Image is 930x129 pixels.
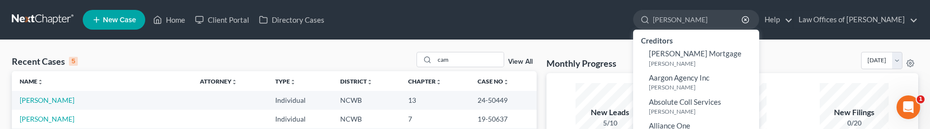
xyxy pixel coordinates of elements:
[649,107,757,116] small: [PERSON_NAME]
[649,83,757,91] small: [PERSON_NAME]
[103,16,136,24] span: New Case
[546,57,616,69] h3: Monthly Progress
[503,79,509,85] i: unfold_more
[148,11,190,29] a: Home
[267,110,332,128] td: Individual
[340,78,373,85] a: Districtunfold_more
[649,97,721,106] span: Absolute Coll Services
[576,107,644,118] div: New Leads
[12,55,78,67] div: Recent Cases
[649,73,709,82] span: Aargon Agency Inc
[367,79,373,85] i: unfold_more
[200,78,237,85] a: Attorneyunfold_more
[231,79,237,85] i: unfold_more
[470,91,536,109] td: 24-50449
[37,79,43,85] i: unfold_more
[649,59,757,68] small: [PERSON_NAME]
[897,95,920,119] iframe: Intercom live chat
[69,57,78,66] div: 5
[267,91,332,109] td: Individual
[508,58,533,65] a: View All
[794,11,918,29] a: Law Offices of [PERSON_NAME]
[478,78,509,85] a: Case Nounfold_more
[436,79,442,85] i: unfold_more
[633,34,759,46] div: Creditors
[653,10,743,29] input: Search by name...
[290,79,296,85] i: unfold_more
[332,91,400,109] td: NCWB
[435,52,504,67] input: Search by name...
[576,118,644,128] div: 5/10
[470,110,536,128] td: 19-50637
[633,46,759,70] a: [PERSON_NAME] Mortgage[PERSON_NAME]
[633,70,759,94] a: Aargon Agency Inc[PERSON_NAME]
[275,78,296,85] a: Typeunfold_more
[917,95,925,103] span: 1
[20,115,74,123] a: [PERSON_NAME]
[760,11,793,29] a: Help
[400,91,470,109] td: 13
[820,107,889,118] div: New Filings
[633,94,759,119] a: Absolute Coll Services[PERSON_NAME]
[408,78,442,85] a: Chapterunfold_more
[649,49,741,58] span: [PERSON_NAME] Mortgage
[820,118,889,128] div: 0/20
[400,110,470,128] td: 7
[190,11,254,29] a: Client Portal
[332,110,400,128] td: NCWB
[20,78,43,85] a: Nameunfold_more
[254,11,329,29] a: Directory Cases
[20,96,74,104] a: [PERSON_NAME]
